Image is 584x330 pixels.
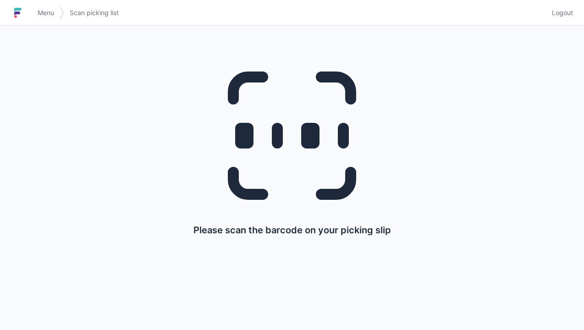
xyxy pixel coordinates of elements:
p: Please scan the barcode on your picking slip [193,224,391,236]
span: Menu [38,8,54,17]
img: logo-small.jpg [11,5,25,20]
span: Logout [552,8,573,17]
span: Scan picking list [70,8,119,17]
a: Logout [546,5,573,21]
a: Menu [32,5,60,21]
a: Scan picking list [64,5,124,21]
img: svg> [60,2,64,24]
